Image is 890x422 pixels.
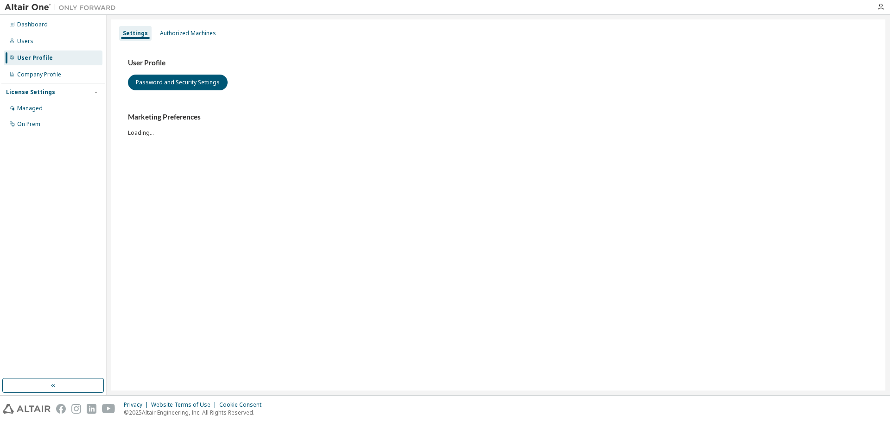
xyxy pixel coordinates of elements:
div: Settings [123,30,148,37]
div: User Profile [17,54,53,62]
h3: User Profile [128,58,869,68]
div: Company Profile [17,71,61,78]
div: Users [17,38,33,45]
h3: Marketing Preferences [128,113,869,122]
img: facebook.svg [56,404,66,414]
div: On Prem [17,120,40,128]
img: linkedin.svg [87,404,96,414]
div: Privacy [124,401,151,409]
div: Managed [17,105,43,112]
div: Authorized Machines [160,30,216,37]
img: altair_logo.svg [3,404,51,414]
div: Loading... [128,113,869,136]
img: Altair One [5,3,121,12]
div: Dashboard [17,21,48,28]
div: Cookie Consent [219,401,267,409]
img: youtube.svg [102,404,115,414]
img: instagram.svg [71,404,81,414]
div: License Settings [6,88,55,96]
button: Password and Security Settings [128,75,228,90]
p: © 2025 Altair Engineering, Inc. All Rights Reserved. [124,409,267,416]
div: Website Terms of Use [151,401,219,409]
